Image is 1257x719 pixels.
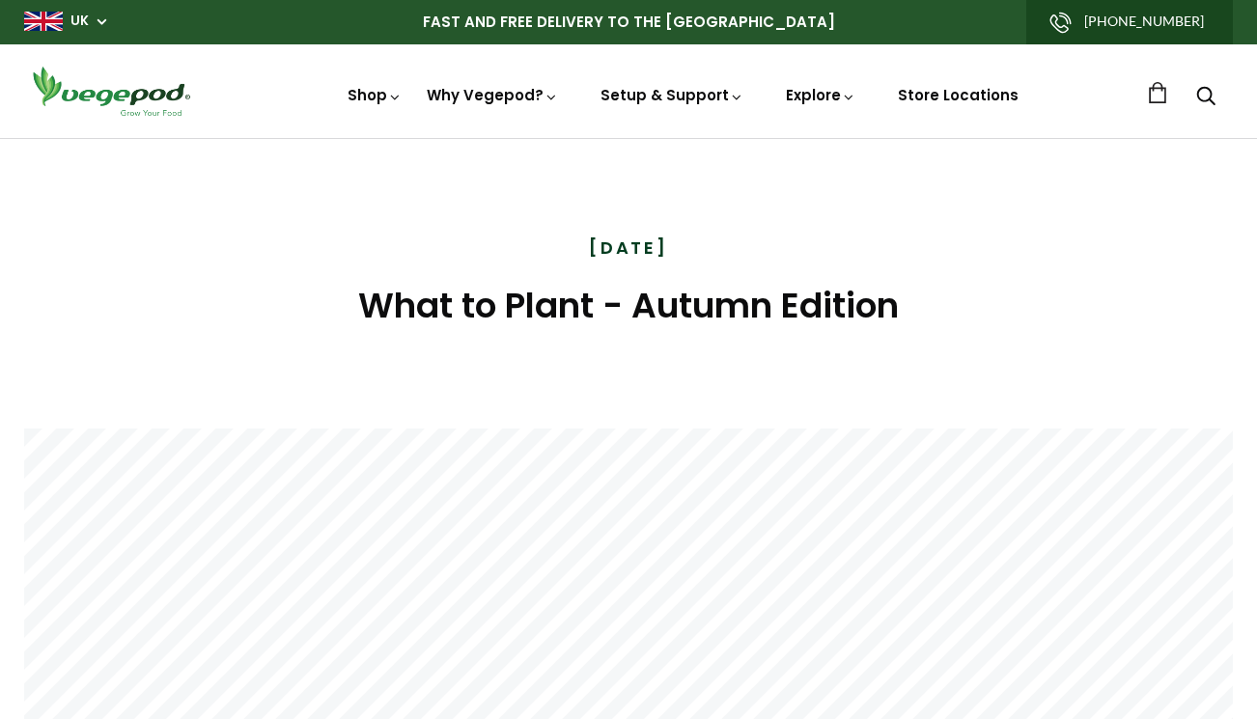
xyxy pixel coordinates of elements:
img: gb_large.png [24,12,63,31]
a: Store Locations [898,85,1019,105]
h1: What to Plant - Autumn Edition [24,280,1233,332]
a: Shop [348,85,402,105]
a: Search [1196,88,1215,108]
time: [DATE] [589,235,668,261]
a: UK [70,12,89,31]
a: Why Vegepod? [427,85,558,105]
a: Setup & Support [601,85,743,105]
img: Vegepod [24,64,198,119]
a: Explore [786,85,855,105]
